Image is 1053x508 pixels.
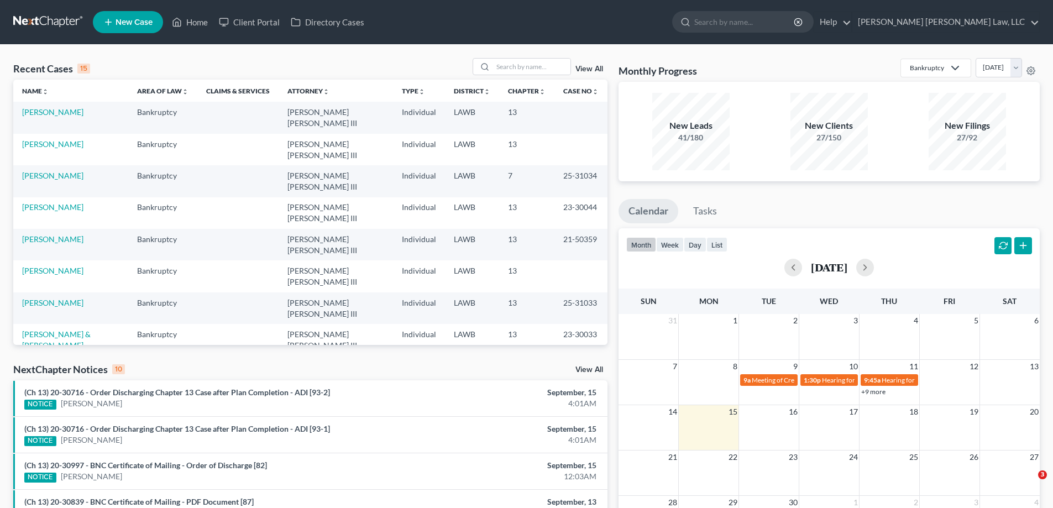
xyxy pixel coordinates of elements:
span: 10 [848,360,859,373]
a: [PERSON_NAME] & [PERSON_NAME] [22,329,91,350]
span: 9:45a [864,376,881,384]
span: 22 [727,451,738,464]
div: 10 [112,364,125,374]
i: unfold_more [484,88,490,95]
td: [PERSON_NAME] [PERSON_NAME] III [279,324,393,355]
td: [PERSON_NAME] [PERSON_NAME] III [279,102,393,133]
span: 27 [1029,451,1040,464]
td: Bankruptcy [128,102,197,133]
h3: Monthly Progress [619,64,697,77]
td: [PERSON_NAME] [PERSON_NAME] III [279,292,393,324]
div: September, 15 [413,460,596,471]
div: Bankruptcy [910,63,944,72]
span: 8 [732,360,738,373]
td: Individual [393,324,445,355]
span: 24 [848,451,859,464]
td: Individual [393,292,445,324]
td: 13 [499,292,554,324]
a: (Ch 13) 20-30997 - BNC Certificate of Mailing - Order of Discharge [82] [24,460,267,470]
div: 12:03AM [413,471,596,482]
button: week [656,237,684,252]
td: Bankruptcy [128,197,197,229]
span: Meeting of Creditors for [PERSON_NAME] [752,376,874,384]
span: 15 [727,405,738,418]
td: Bankruptcy [128,229,197,260]
i: unfold_more [539,88,546,95]
span: 11 [908,360,919,373]
a: Home [166,12,213,32]
a: Nameunfold_more [22,87,49,95]
a: Chapterunfold_more [508,87,546,95]
span: Fri [944,296,955,306]
i: unfold_more [42,88,49,95]
a: [PERSON_NAME] [22,202,83,212]
span: 31 [667,314,678,327]
iframe: Intercom live chat [1015,470,1042,497]
span: 26 [968,451,979,464]
span: 17 [848,405,859,418]
div: September, 15 [413,387,596,398]
span: 1:30p [804,376,821,384]
td: LAWB [445,165,499,197]
span: 7 [672,360,678,373]
div: 15 [77,64,90,74]
a: [PERSON_NAME] [22,298,83,307]
span: 9 [792,360,799,373]
div: New Filings [929,119,1006,132]
td: Individual [393,165,445,197]
td: Bankruptcy [128,165,197,197]
td: Bankruptcy [128,260,197,292]
td: Individual [393,197,445,229]
div: 41/180 [652,132,730,143]
span: 25 [908,451,919,464]
span: Thu [881,296,897,306]
td: Bankruptcy [128,292,197,324]
a: Client Portal [213,12,285,32]
span: Sat [1003,296,1017,306]
td: [PERSON_NAME] [PERSON_NAME] III [279,165,393,197]
span: Wed [820,296,838,306]
td: [PERSON_NAME] [PERSON_NAME] III [279,134,393,165]
a: Area of Lawunfold_more [137,87,188,95]
span: 2 [792,314,799,327]
span: 18 [908,405,919,418]
td: LAWB [445,102,499,133]
h2: [DATE] [811,261,847,273]
div: September, 13 [413,496,596,507]
td: 13 [499,229,554,260]
td: 13 [499,260,554,292]
span: Tue [762,296,776,306]
td: 21-50359 [554,229,607,260]
button: list [706,237,727,252]
div: 27/150 [790,132,868,143]
div: NOTICE [24,400,56,410]
div: NOTICE [24,436,56,446]
td: 13 [499,102,554,133]
span: 21 [667,451,678,464]
td: Individual [393,260,445,292]
a: Case Nounfold_more [563,87,599,95]
a: Attorneyunfold_more [287,87,329,95]
td: Bankruptcy [128,134,197,165]
i: unfold_more [182,88,188,95]
td: 23-30044 [554,197,607,229]
a: [PERSON_NAME] [61,398,122,409]
div: New Leads [652,119,730,132]
a: [PERSON_NAME] [PERSON_NAME] Law, LLC [852,12,1039,32]
div: 4:01AM [413,398,596,409]
span: 6 [1033,314,1040,327]
th: Claims & Services [197,80,279,102]
td: LAWB [445,292,499,324]
td: 23-30033 [554,324,607,355]
td: 7 [499,165,554,197]
span: Hearing for [PERSON_NAME] [822,376,908,384]
i: unfold_more [323,88,329,95]
a: Tasks [683,199,727,223]
a: [PERSON_NAME] [22,107,83,117]
a: Districtunfold_more [454,87,490,95]
span: 12 [968,360,979,373]
a: [PERSON_NAME] [61,434,122,446]
td: LAWB [445,197,499,229]
input: Search by name... [694,12,795,32]
a: +9 more [861,387,886,396]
